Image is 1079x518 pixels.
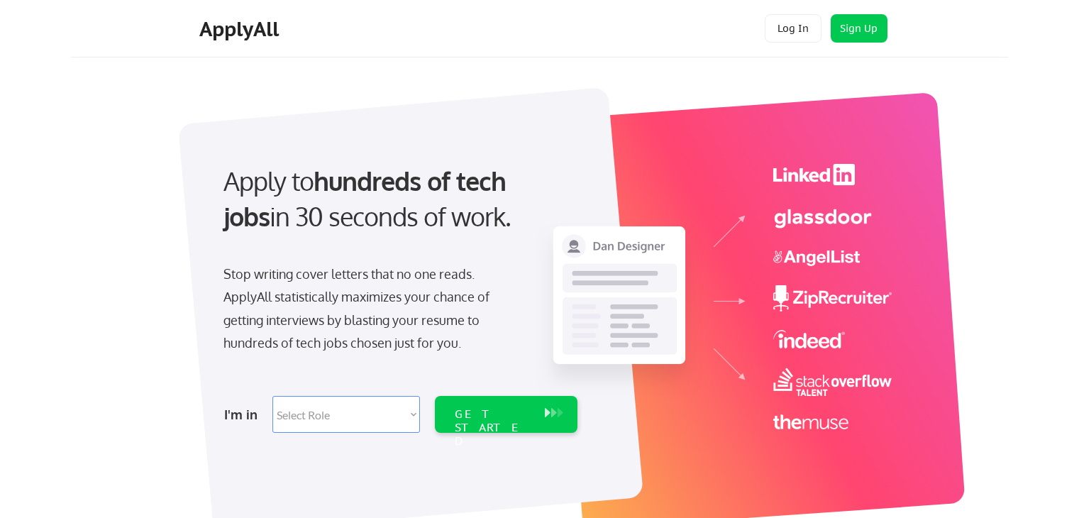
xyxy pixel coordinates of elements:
[199,17,283,41] div: ApplyAll
[223,263,515,355] div: Stop writing cover letters that no one reads. ApplyAll statistically maximizes your chance of get...
[224,403,264,426] div: I'm in
[455,407,531,448] div: GET STARTED
[223,165,512,232] strong: hundreds of tech jobs
[765,14,821,43] button: Log In
[223,163,572,235] div: Apply to in 30 seconds of work.
[831,14,887,43] button: Sign Up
